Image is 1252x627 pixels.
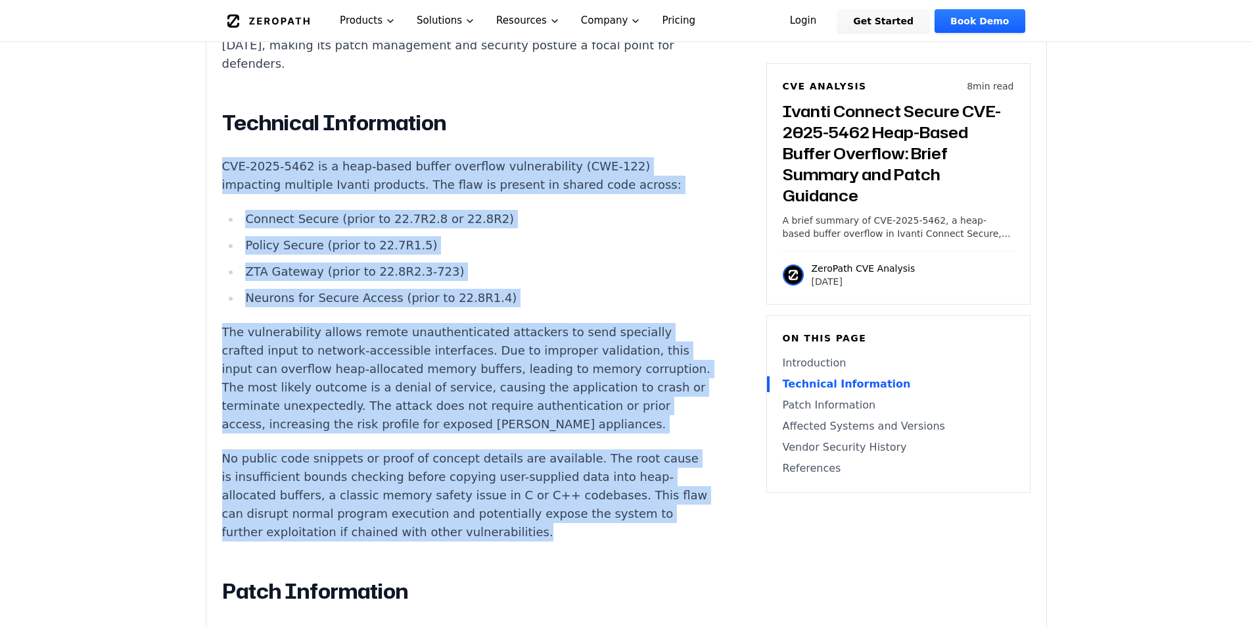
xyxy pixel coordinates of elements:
a: References [783,461,1014,476]
a: Get Started [837,9,929,33]
p: A brief summary of CVE-2025-5462, a heap-based buffer overflow in Ivanti Connect Secure, Policy S... [783,214,1014,240]
li: Policy Secure (prior to 22.7R1.5) [241,236,711,255]
a: Affected Systems and Versions [783,418,1014,434]
h2: Technical Information [222,110,711,136]
a: Introduction [783,355,1014,371]
a: Vendor Security History [783,439,1014,455]
a: Technical Information [783,376,1014,392]
li: ZTA Gateway (prior to 22.8R2.3-723) [241,263,711,281]
img: ZeroPath CVE Analysis [783,264,804,286]
p: ZeroPath CVE Analysis [812,262,916,275]
li: Neurons for Secure Access (prior to 22.8R1.4) [241,289,711,307]
h3: Ivanti Connect Secure CVE-2025-5462 Heap-Based Buffer Overflow: Brief Summary and Patch Guidance [783,101,1014,206]
p: The vulnerability allows remote unauthenticated attackers to send specially crafted input to netw... [222,323,711,434]
h6: On this page [783,332,1014,345]
p: CVE-2025-5462 is a heap-based buffer overflow vulnerability (CWE-122) impacting multiple Ivanti p... [222,157,711,194]
a: Patch Information [783,397,1014,413]
a: Login [774,9,833,33]
h2: Patch Information [222,578,711,605]
h6: CVE Analysis [783,80,867,93]
p: 8 min read [967,80,1013,93]
p: No public code snippets or proof of concept details are available. The root cause is insufficient... [222,449,711,541]
p: [DATE] [812,275,916,288]
li: Connect Secure (prior to 22.7R2.8 or 22.8R2) [241,210,711,228]
a: Book Demo [935,9,1025,33]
